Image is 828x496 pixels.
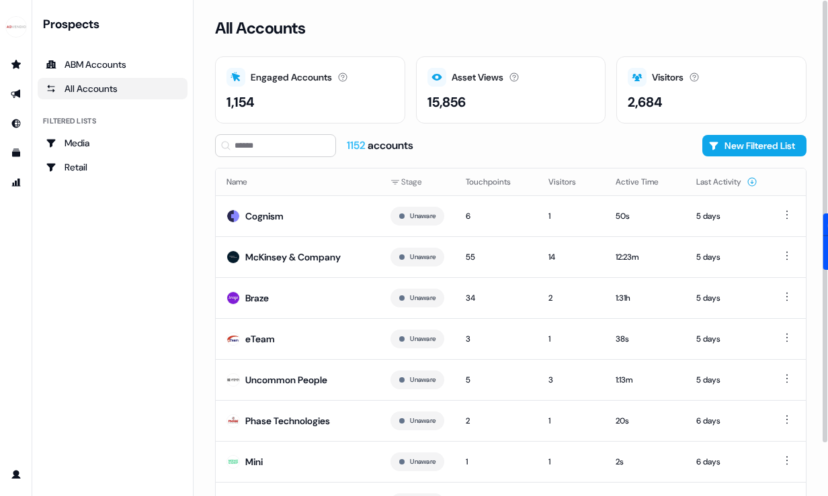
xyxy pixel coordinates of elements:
[616,332,675,346] div: 38s
[616,170,675,194] button: Active Time
[696,209,757,223] div: 5 days
[616,291,675,305] div: 1:31h
[46,82,179,95] div: All Accounts
[245,332,275,346] div: eTeam
[548,170,592,194] button: Visitors
[245,455,263,468] div: Mini
[548,414,594,428] div: 1
[5,113,27,134] a: Go to Inbound
[46,58,179,71] div: ABM Accounts
[696,455,757,468] div: 6 days
[616,373,675,387] div: 1:13m
[215,18,305,38] h3: All Accounts
[628,92,663,112] div: 2,684
[347,138,368,152] span: 1152
[43,115,96,127] div: Filtered lists
[548,373,594,387] div: 3
[616,414,675,428] div: 20s
[466,209,527,223] div: 6
[696,291,757,305] div: 5 days
[43,16,188,32] div: Prospects
[410,210,436,222] button: Unaware
[5,172,27,193] a: Go to attribution
[245,209,284,223] div: Cognism
[245,250,341,264] div: McKinsey & Company
[226,92,255,112] div: 1,154
[245,291,269,305] div: Braze
[466,373,527,387] div: 5
[696,250,757,264] div: 5 days
[5,83,27,105] a: Go to outbound experience
[410,374,436,386] button: Unaware
[390,175,444,189] div: Stage
[696,373,757,387] div: 5 days
[251,70,332,85] div: Engaged Accounts
[652,70,684,85] div: Visitors
[410,292,436,304] button: Unaware
[548,291,594,305] div: 2
[410,456,436,468] button: Unaware
[466,250,527,264] div: 55
[548,332,594,346] div: 1
[466,455,527,468] div: 1
[616,455,675,468] div: 2s
[5,142,27,164] a: Go to templates
[466,170,527,194] button: Touchpoints
[616,209,675,223] div: 50s
[427,92,466,112] div: 15,856
[38,54,188,75] a: ABM Accounts
[38,156,188,178] a: Go to Retail
[702,135,806,156] button: New Filtered List
[410,415,436,427] button: Unaware
[696,332,757,346] div: 5 days
[410,251,436,263] button: Unaware
[548,209,594,223] div: 1
[347,138,413,153] div: accounts
[696,170,757,194] button: Last Activity
[5,54,27,75] a: Go to prospects
[548,455,594,468] div: 1
[548,250,594,264] div: 14
[245,414,330,428] div: Phase Technologies
[46,160,179,174] div: Retail
[466,332,527,346] div: 3
[245,373,327,387] div: Uncommon People
[38,78,188,99] a: All accounts
[466,291,527,305] div: 34
[46,136,179,150] div: Media
[5,464,27,485] a: Go to profile
[696,414,757,428] div: 6 days
[452,70,503,85] div: Asset Views
[616,250,675,264] div: 12:23m
[216,168,380,195] th: Name
[38,132,188,154] a: Go to Media
[410,333,436,345] button: Unaware
[466,414,527,428] div: 2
